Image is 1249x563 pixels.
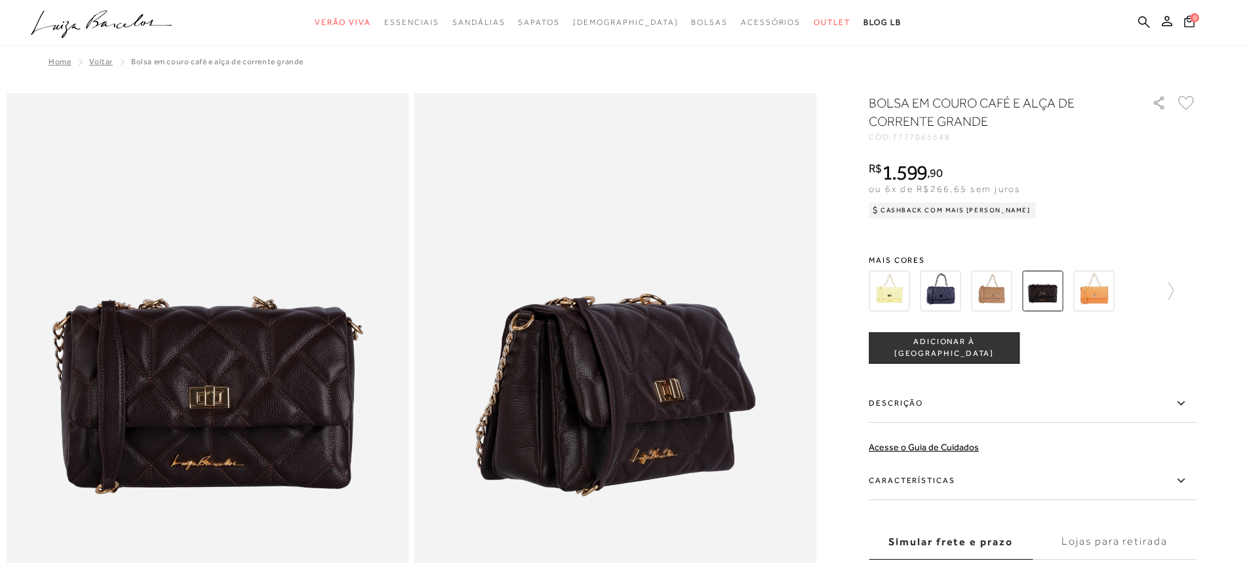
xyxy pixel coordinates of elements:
label: Simular frete e prazo [869,524,1033,560]
span: ou 6x de R$266,65 sem juros [869,184,1020,194]
a: categoryNavScreenReaderText [384,10,439,35]
a: categoryNavScreenReaderText [315,10,371,35]
span: 7777065548 [892,132,951,142]
h1: BOLSA EM COURO CAFÉ E ALÇA DE CORRENTE GRANDE [869,94,1115,130]
span: 90 [930,166,942,180]
img: BOLSA EM COURO AZUL ATLÂNTICO E ALÇA DE CORRENTE GRANDE [920,271,961,311]
span: Acessórios [741,18,801,27]
span: Verão Viva [315,18,371,27]
a: categoryNavScreenReaderText [814,10,850,35]
img: BOLSA EM COURO BEGE E ALÇA DE CORRENTE GRANDE [971,271,1012,311]
span: 1.599 [882,161,928,184]
span: Sapatos [518,18,559,27]
span: Mais cores [869,256,1197,264]
a: Home [49,57,71,66]
a: Voltar [89,57,113,66]
img: BOLSA EM COURO LARANJA DAMASCO E ALÇA DE CORRENTE GRANDE [1073,271,1114,311]
a: noSubCategoriesText [573,10,679,35]
i: R$ [869,163,882,174]
div: CÓD: [869,133,1131,141]
a: categoryNavScreenReaderText [452,10,505,35]
span: BLOG LB [863,18,902,27]
span: ADICIONAR À [GEOGRAPHIC_DATA] [869,336,1019,359]
img: BOLSA EM COURO CAFÉ E ALÇA DE CORRENTE GRANDE [1022,271,1063,311]
button: 0 [1180,14,1199,32]
a: categoryNavScreenReaderText [518,10,559,35]
button: ADICIONAR À [GEOGRAPHIC_DATA] [869,332,1020,364]
img: BOLSA EM COURO AMARELO PALHA E ALÇA DE CORRENTE GRANDE [869,271,909,311]
label: Lojas para retirada [1033,524,1197,560]
span: Essenciais [384,18,439,27]
label: Descrição [869,385,1197,423]
span: BOLSA EM COURO CAFÉ E ALÇA DE CORRENTE GRANDE [131,57,304,66]
a: categoryNavScreenReaderText [691,10,728,35]
a: BLOG LB [863,10,902,35]
label: Características [869,462,1197,500]
span: [DEMOGRAPHIC_DATA] [573,18,679,27]
a: categoryNavScreenReaderText [741,10,801,35]
span: 0 [1190,13,1199,22]
span: Sandálias [452,18,505,27]
a: Acesse o Guia de Cuidados [869,442,979,452]
i: , [927,167,942,179]
div: Cashback com Mais [PERSON_NAME] [869,203,1036,218]
span: Bolsas [691,18,728,27]
span: Outlet [814,18,850,27]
